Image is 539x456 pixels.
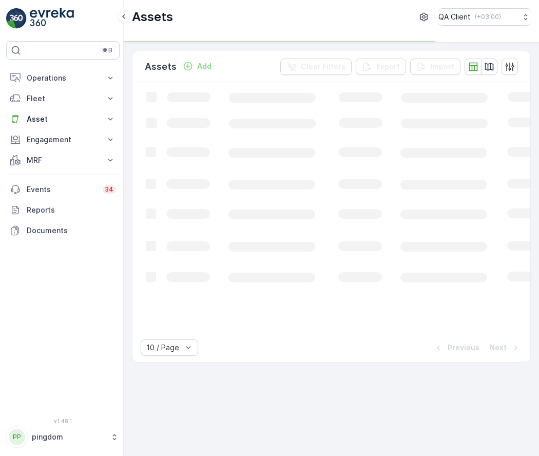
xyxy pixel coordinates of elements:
p: Next [490,343,507,353]
p: Asset [27,114,99,124]
img: logo_light-DOdMpM7g.png [30,8,74,29]
div: PP [9,429,25,445]
p: pingdom [32,432,105,442]
span: v 1.48.1 [6,418,120,424]
p: Assets [145,60,177,74]
button: Import [410,59,460,75]
button: Next [489,341,522,354]
p: Previous [448,343,479,353]
a: Reports [6,200,120,220]
p: Engagement [27,135,99,145]
p: MRF [27,155,99,165]
p: Export [376,62,400,72]
button: MRF [6,150,120,170]
p: Import [431,62,454,72]
button: PPpingdom [6,426,120,448]
button: Fleet [6,88,120,109]
button: Export [356,59,406,75]
p: 34 [105,185,113,194]
button: Add [179,60,216,72]
p: Events [27,184,97,195]
button: Clear Filters [280,59,352,75]
p: QA Client [438,12,471,22]
p: Reports [27,205,115,215]
p: Fleet [27,93,99,104]
p: Clear Filters [301,62,345,72]
p: Assets [132,9,173,25]
p: ⌘B [102,46,112,54]
button: Asset [6,109,120,129]
button: QA Client(+03:00) [438,8,531,26]
img: logo [6,8,27,29]
p: Add [197,61,211,71]
p: Operations [27,73,99,83]
button: Previous [432,341,480,354]
p: ( +03:00 ) [475,13,501,21]
button: Engagement [6,129,120,150]
p: Documents [27,225,115,236]
a: Events34 [6,179,120,200]
a: Documents [6,220,120,241]
button: Operations [6,68,120,88]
